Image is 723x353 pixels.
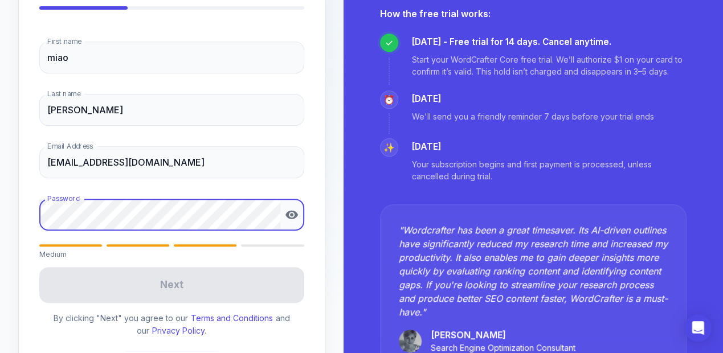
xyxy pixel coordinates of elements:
[380,7,687,20] h2: How the free trial works:
[380,34,398,52] div: ✓
[152,326,205,335] a: Privacy Policy
[684,314,712,342] div: Open Intercom Messenger
[47,194,79,203] label: Password
[380,138,398,157] div: ✨
[412,158,687,182] p: Your subscription begins and first payment is processed, unless cancelled during trial.
[47,89,81,98] label: Last name
[399,330,422,352] img: diana-busko.jpg
[412,54,687,77] p: Start your WordCrafter Core free trial. We’ll authorize $1 on your card to confirm it’s valid. Th...
[47,36,81,46] label: First name
[412,36,687,49] p: [DATE] - Free trial for 14 days. Cancel anytime.
[191,313,273,323] a: Terms and Conditions
[380,91,398,109] div: ⏰
[39,312,304,337] p: By clicking "Next" you agree to our and our .
[399,223,668,319] p: " Wordcrafter has been a great timesaver. Its AI-driven outlines have significantly reduced my re...
[412,110,654,122] p: We'll send you a friendly reminder 7 days before your trial ends
[412,141,687,154] p: [DATE]
[431,328,575,342] p: [PERSON_NAME]
[47,141,93,151] label: Email Address
[412,93,654,106] p: [DATE]
[39,250,67,258] span: Medium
